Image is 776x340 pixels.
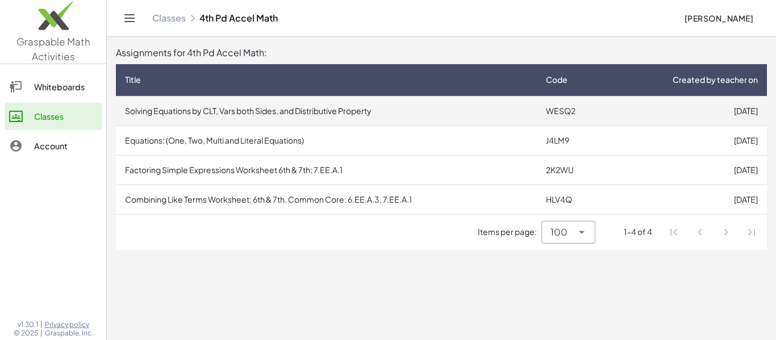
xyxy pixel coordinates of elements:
nav: Pagination Navigation [661,219,765,245]
span: Graspable Math Activities [16,35,90,62]
div: 1-4 of 4 [624,226,652,238]
span: v1.30.1 [18,320,38,329]
td: [DATE] [608,184,767,214]
span: | [40,329,43,338]
div: Classes [34,110,97,123]
a: Account [5,132,102,159]
span: Code [546,74,568,86]
span: Title [125,74,141,86]
div: Account [34,139,97,153]
span: Created by teacher on [673,74,758,86]
div: Whiteboards [34,80,97,94]
td: [DATE] [608,125,767,155]
td: Equations: (One, Two, Multi and Literal Equations) [116,125,537,155]
a: Whiteboards [5,73,102,100]
td: Combining Like Terms Worksheet: 6th & 7th. Common Core: 6.EE.A.3, 7.EE.A.1 [116,184,537,214]
td: [DATE] [608,155,767,184]
button: [PERSON_NAME] [675,8,762,28]
td: Factoring Simple Expressions Worksheet 6th & 7th; 7.EE.A.1 [116,155,537,184]
span: 100 [550,225,568,239]
td: Solving Equations by CLT, Vars both Sides, and Distributive Property [116,96,537,125]
span: Graspable, Inc. [45,329,93,338]
td: 2K2WU [537,155,608,184]
a: Classes [152,12,186,24]
td: [DATE] [608,96,767,125]
button: Toggle navigation [120,9,139,27]
span: © 2025 [14,329,38,338]
span: Items per page: [478,226,541,238]
td: WESQ2 [537,96,608,125]
div: Assignments for 4th Pd Accel Math: [116,46,767,60]
a: Classes [5,103,102,130]
td: HLV4Q [537,184,608,214]
a: Privacy policy [45,320,93,329]
td: J4LM9 [537,125,608,155]
span: [PERSON_NAME] [684,13,753,23]
span: | [40,320,43,329]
